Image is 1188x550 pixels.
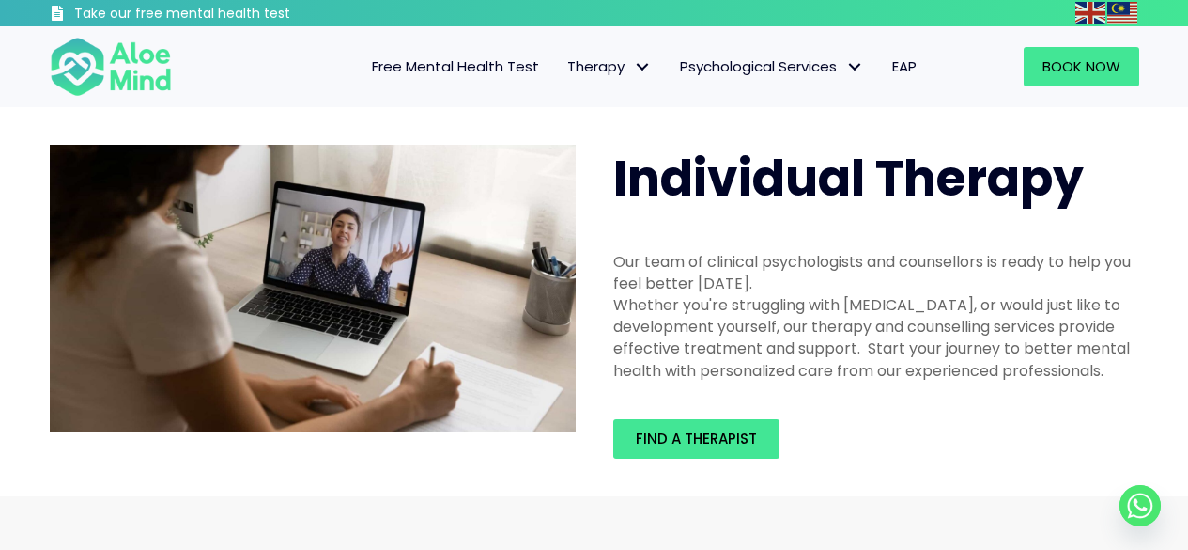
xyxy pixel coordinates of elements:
[666,47,878,86] a: Psychological ServicesPsychological Services: submenu
[680,56,864,76] span: Psychological Services
[1107,2,1139,24] a: Malay
[1119,485,1161,526] a: Whatsapp
[1075,2,1107,24] a: English
[50,36,172,98] img: Aloe mind Logo
[50,145,576,432] img: Therapy online individual
[1042,56,1120,76] span: Book Now
[613,294,1139,382] div: Whether you're struggling with [MEDICAL_DATA], or would just like to development yourself, our th...
[372,56,539,76] span: Free Mental Health Test
[629,54,656,81] span: Therapy: submenu
[613,419,779,459] a: Find a therapist
[613,251,1139,294] div: Our team of clinical psychologists and counsellors is ready to help you feel better [DATE].
[1107,2,1137,24] img: ms
[892,56,917,76] span: EAP
[358,47,553,86] a: Free Mental Health Test
[50,5,391,26] a: Take our free mental health test
[553,47,666,86] a: TherapyTherapy: submenu
[1024,47,1139,86] a: Book Now
[74,5,391,24] h3: Take our free mental health test
[196,47,931,86] nav: Menu
[1075,2,1105,24] img: en
[878,47,931,86] a: EAP
[567,56,652,76] span: Therapy
[613,144,1084,212] span: Individual Therapy
[841,54,869,81] span: Psychological Services: submenu
[636,429,757,448] span: Find a therapist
